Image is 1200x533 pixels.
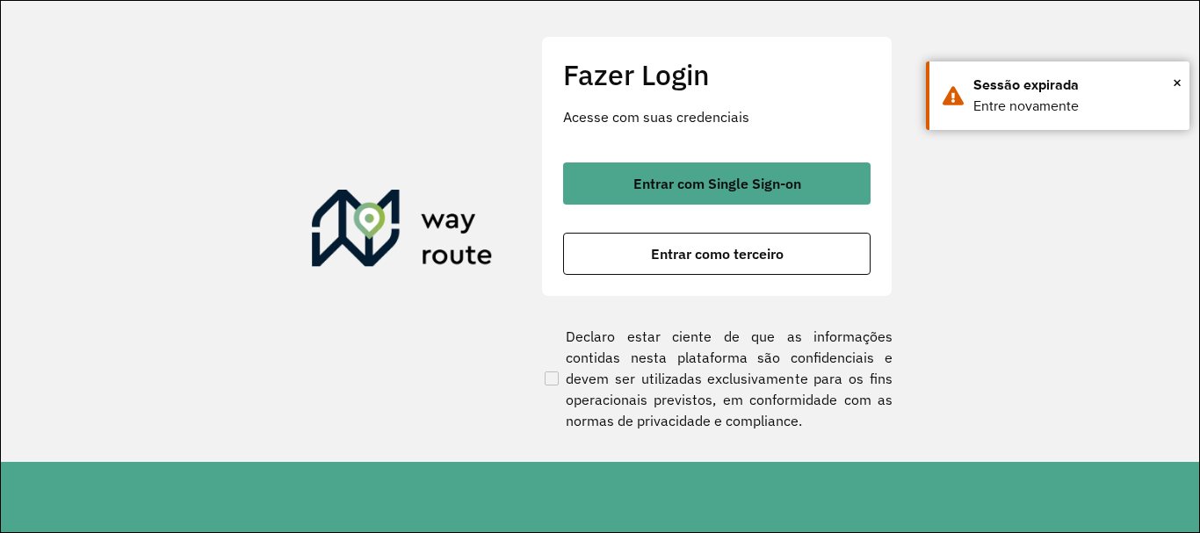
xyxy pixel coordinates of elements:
h2: Fazer Login [563,58,871,91]
span: Entrar como terceiro [651,247,784,261]
button: button [563,233,871,275]
button: button [563,162,871,205]
p: Acesse com suas credenciais [563,106,871,127]
label: Declaro estar ciente de que as informações contidas nesta plataforma são confidenciais e devem se... [541,326,893,431]
div: Entre novamente [973,96,1176,117]
span: × [1173,69,1182,96]
button: Close [1173,69,1182,96]
span: Entrar com Single Sign-on [633,176,801,191]
div: Sessão expirada [973,75,1176,96]
img: Roteirizador AmbevTech [312,190,493,274]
